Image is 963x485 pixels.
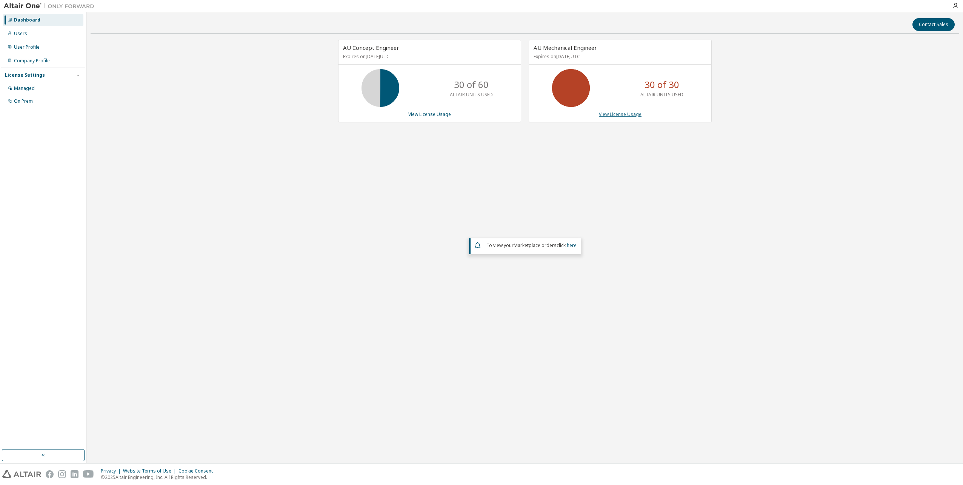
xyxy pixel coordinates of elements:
div: Dashboard [14,17,40,23]
img: Altair One [4,2,98,10]
p: 30 of 30 [645,78,679,91]
a: View License Usage [408,111,451,117]
span: To view your click [486,242,577,249]
div: On Prem [14,98,33,104]
img: linkedin.svg [71,470,78,478]
p: Expires on [DATE] UTC [343,53,514,60]
a: View License Usage [599,111,641,117]
img: instagram.svg [58,470,66,478]
p: ALTAIR UNITS USED [450,91,493,98]
div: User Profile [14,44,40,50]
em: Marketplace orders [514,242,557,249]
img: youtube.svg [83,470,94,478]
a: here [567,242,577,249]
div: Company Profile [14,58,50,64]
div: Website Terms of Use [123,468,178,474]
p: © 2025 Altair Engineering, Inc. All Rights Reserved. [101,474,217,480]
div: License Settings [5,72,45,78]
p: ALTAIR UNITS USED [640,91,683,98]
p: 30 of 60 [454,78,489,91]
img: facebook.svg [46,470,54,478]
span: AU Concept Engineer [343,44,399,51]
img: altair_logo.svg [2,470,41,478]
div: Users [14,31,27,37]
div: Cookie Consent [178,468,217,474]
p: Expires on [DATE] UTC [534,53,705,60]
span: AU Mechanical Engineer [534,44,597,51]
div: Managed [14,85,35,91]
button: Contact Sales [912,18,955,31]
div: Privacy [101,468,123,474]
